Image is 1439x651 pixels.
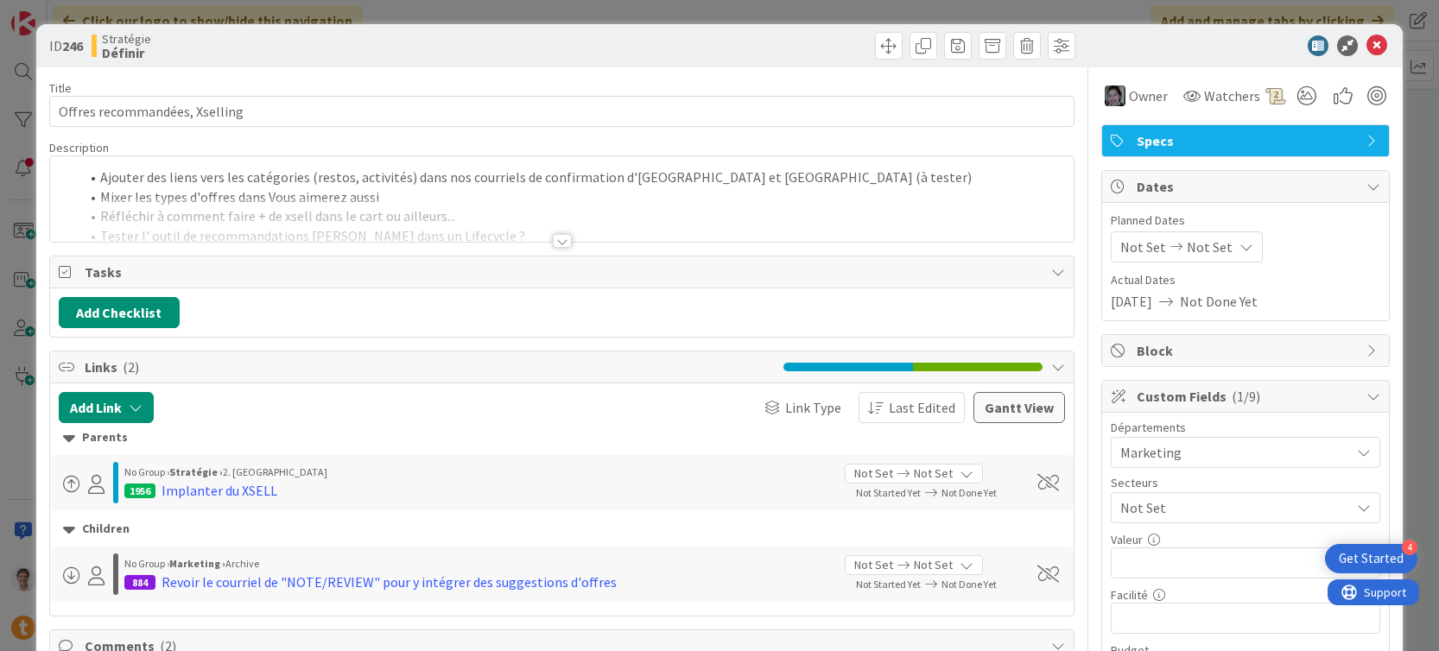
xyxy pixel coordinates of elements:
button: Gantt View [973,392,1065,423]
span: Last Edited [889,397,955,418]
span: Ajouter des liens vers les catégories (restos, activités) dans nos courriels de confirmation d'[G... [100,168,972,186]
div: Revoir le courriel de "NOTE/REVIEW" pour y intégrer des suggestions d'offres [162,572,617,592]
span: ID [49,35,83,56]
span: Not Set [914,465,953,483]
span: Not Set [854,465,893,483]
span: Not Set [1120,497,1350,518]
div: Parents [63,428,1062,447]
span: Not Done Yet [1180,291,1258,312]
span: Links [85,357,776,377]
span: 2. [GEOGRAPHIC_DATA] [223,465,327,478]
span: Marketing [1120,442,1350,463]
label: Title [49,80,72,96]
b: Marketing › [169,557,225,570]
span: No Group › [124,557,169,570]
b: Stratégie › [169,465,223,478]
span: Dates [1137,176,1358,197]
div: 884 [124,575,155,590]
span: Support [36,3,79,23]
span: Custom Fields [1137,386,1358,407]
div: Get Started [1339,550,1404,567]
span: Link Type [785,397,841,418]
label: Valeur [1111,532,1143,547]
span: Not Set [914,556,953,574]
span: Not Done Yet [941,578,997,591]
div: Départements [1111,421,1380,433]
span: Watchers [1204,85,1260,106]
button: Last Edited [859,392,965,423]
label: Facilité [1111,587,1148,603]
span: Not Started Yet [856,486,921,499]
span: Mixer les types d'offres dans Vous aimerez aussi [100,188,379,205]
span: No Group › [124,465,169,478]
span: [DATE] [1111,291,1152,312]
button: Add Checklist [59,297,180,328]
span: Not Set [1120,237,1166,257]
span: Archive [225,557,259,570]
input: type card name here... [49,96,1075,127]
img: AA [1105,85,1125,106]
div: Implanter du XSELL [162,480,277,501]
span: Block [1137,340,1358,361]
span: Not Started Yet [856,578,921,591]
span: Not Done Yet [941,486,997,499]
span: Stratégie [102,32,151,46]
span: Not Set [1187,237,1233,257]
span: Tasks [85,262,1043,282]
span: Specs [1137,130,1358,151]
div: 1956 [124,484,155,498]
div: Open Get Started checklist, remaining modules: 4 [1325,544,1417,573]
div: Children [63,520,1062,539]
span: Description [49,140,109,155]
span: ( 1/9 ) [1232,388,1260,405]
b: 246 [62,37,83,54]
button: Add Link [59,392,154,423]
div: 4 [1402,540,1417,555]
span: ( 2 ) [123,358,139,376]
span: Not Set [854,556,893,574]
span: Actual Dates [1111,271,1380,289]
span: Owner [1129,85,1168,106]
b: Définir [102,46,151,60]
span: Planned Dates [1111,212,1380,230]
div: Secteurs [1111,477,1380,489]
